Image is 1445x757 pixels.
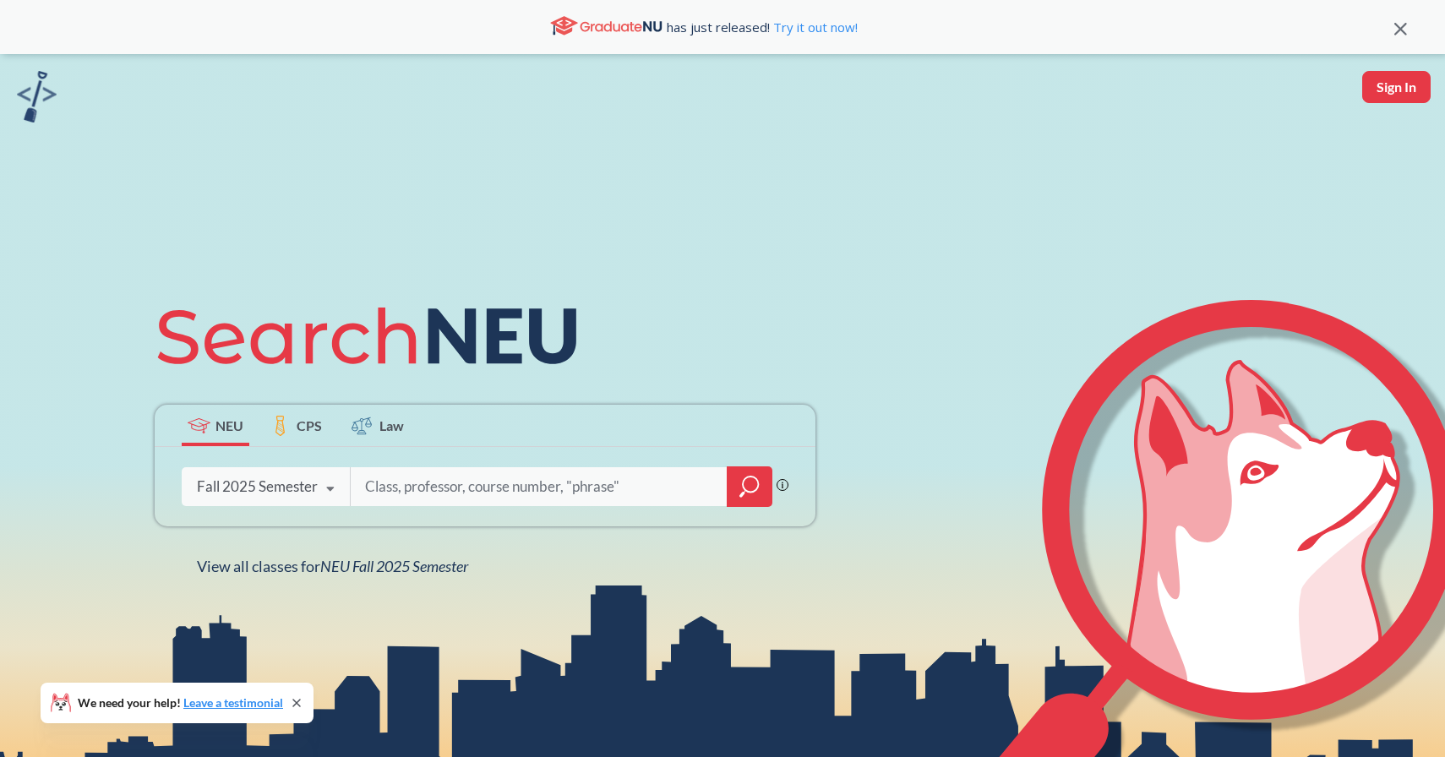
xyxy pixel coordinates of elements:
[183,695,283,710] a: Leave a testimonial
[379,416,404,435] span: Law
[770,19,858,35] a: Try it out now!
[320,557,468,575] span: NEU Fall 2025 Semester
[215,416,243,435] span: NEU
[1362,71,1431,103] button: Sign In
[197,477,318,496] div: Fall 2025 Semester
[297,416,322,435] span: CPS
[739,475,760,498] svg: magnifying glass
[17,71,57,128] a: sandbox logo
[727,466,772,507] div: magnifying glass
[667,18,858,36] span: has just released!
[17,71,57,123] img: sandbox logo
[363,469,715,504] input: Class, professor, course number, "phrase"
[197,557,468,575] span: View all classes for
[78,697,283,709] span: We need your help!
